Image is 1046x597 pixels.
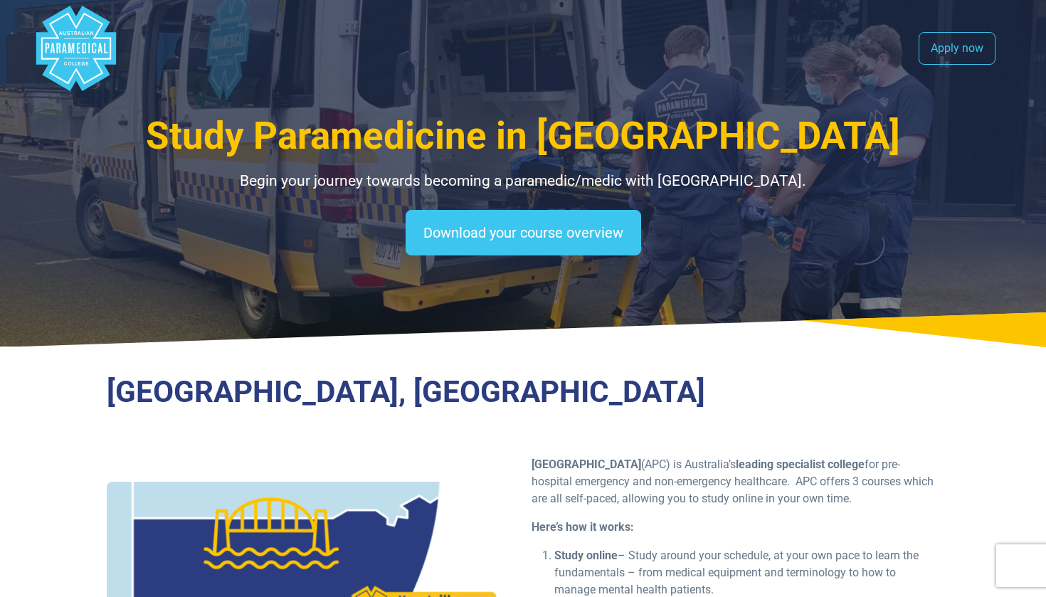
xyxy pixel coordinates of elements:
[554,549,919,596] span: – Study around your schedule, at your own pace to learn the fundamentals – from medical equipment...
[107,170,939,193] p: Begin your journey towards becoming a paramedic/medic with [GEOGRAPHIC_DATA].
[532,520,634,534] b: Here’s how it works:
[107,374,939,411] h3: [GEOGRAPHIC_DATA], [GEOGRAPHIC_DATA]
[919,32,995,65] a: Apply now
[554,549,618,562] b: Study online
[406,210,641,255] a: Download your course overview
[532,458,641,471] strong: [GEOGRAPHIC_DATA]
[736,458,865,471] strong: leading specialist college
[532,456,939,507] p: (APC) is Australia’s for pre-hospital emergency and non-emergency healthcare. APC offers 3 course...
[33,6,119,91] div: Australian Paramedical College
[146,114,900,158] span: Study Paramedicine in [GEOGRAPHIC_DATA]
